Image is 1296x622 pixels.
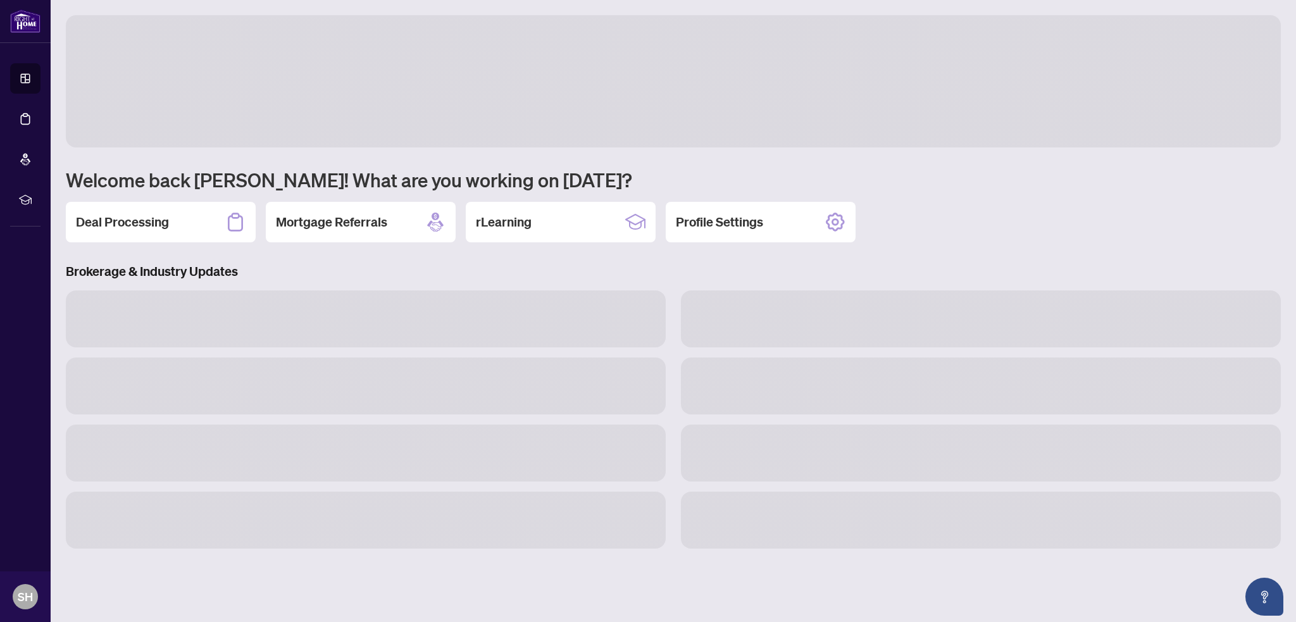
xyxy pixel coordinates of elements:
[276,213,387,231] h2: Mortgage Referrals
[66,263,1281,280] h3: Brokerage & Industry Updates
[10,9,40,33] img: logo
[676,213,763,231] h2: Profile Settings
[476,213,532,231] h2: rLearning
[66,168,1281,192] h1: Welcome back [PERSON_NAME]! What are you working on [DATE]?
[1245,578,1283,616] button: Open asap
[18,588,33,606] span: SH
[76,213,169,231] h2: Deal Processing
